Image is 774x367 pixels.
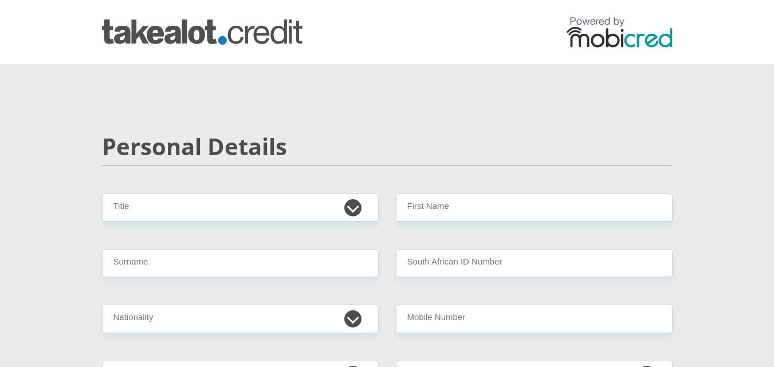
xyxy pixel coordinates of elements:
h2: Personal Details [102,133,673,160]
input: ID Number [396,249,673,277]
img: takealot_credit logo [102,19,302,45]
input: Surname [102,249,379,277]
input: Contact Number [396,305,673,333]
input: First Name [396,194,673,222]
img: powered by mobicred logo [567,17,673,48]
